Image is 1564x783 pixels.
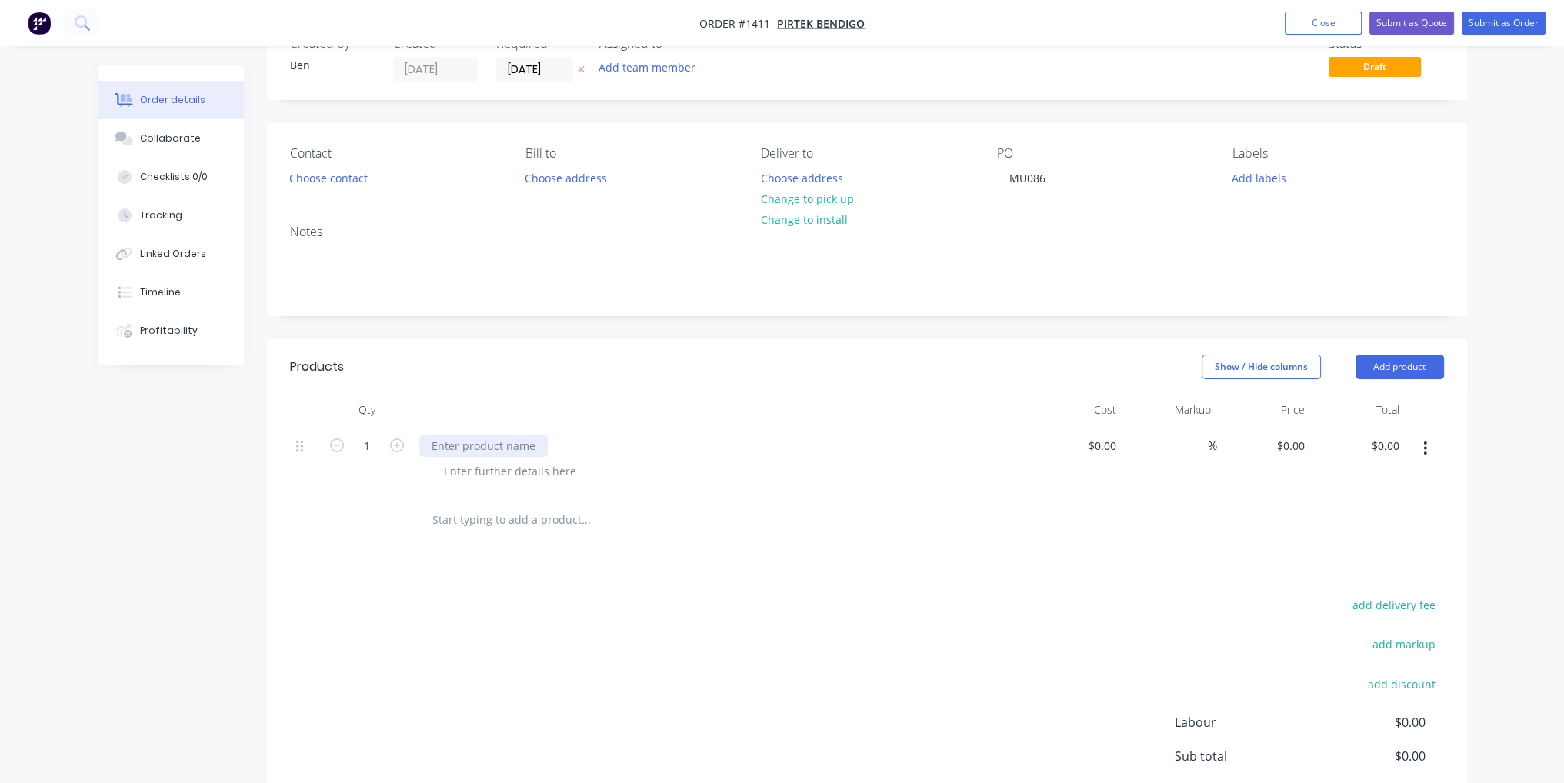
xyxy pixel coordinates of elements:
div: Order details [140,93,205,107]
div: Collaborate [140,132,201,145]
button: Linked Orders [98,235,244,273]
button: add delivery fee [1345,595,1444,615]
button: add markup [1365,634,1444,655]
img: Factory [28,12,51,35]
button: Choose contact [281,167,375,188]
a: Pirtek Bendigo [777,16,865,31]
div: Assigned to [599,36,753,51]
button: Collaborate [98,119,244,158]
button: Order details [98,81,244,119]
div: Labels [1232,146,1443,161]
button: Submit as Quote [1369,12,1454,35]
div: Contact [290,146,501,161]
div: Ben [290,57,375,73]
div: Price [1217,395,1312,425]
span: Order #1411 - [699,16,777,31]
span: $0.00 [1311,747,1425,765]
button: add discount [1360,673,1444,694]
span: Labour [1175,713,1312,731]
button: Close [1285,12,1362,35]
button: Checklists 0/0 [98,158,244,196]
button: Profitability [98,312,244,350]
div: Checklists 0/0 [140,170,208,184]
div: Bill to [525,146,736,161]
div: Tracking [140,208,182,222]
div: Deliver to [761,146,972,161]
button: Add team member [590,57,703,78]
span: Draft [1329,57,1421,76]
div: Notes [290,225,1444,239]
div: Total [1311,395,1406,425]
span: % [1208,437,1217,455]
input: Start typing to add a product... [432,505,739,535]
button: Submit as Order [1462,12,1546,35]
button: Tracking [98,196,244,235]
div: Qty [321,395,413,425]
div: Cost [1029,395,1123,425]
div: Created by [290,36,375,51]
button: Change to install [752,209,855,230]
div: Status [1329,36,1444,51]
div: Linked Orders [140,247,206,261]
button: Show / Hide columns [1202,355,1321,379]
button: Add product [1356,355,1444,379]
div: Profitability [140,324,198,338]
div: Timeline [140,285,181,299]
span: $0.00 [1311,713,1425,731]
div: Required [496,36,581,51]
div: Markup [1122,395,1217,425]
button: Add labels [1224,167,1295,188]
button: Timeline [98,273,244,312]
div: PO [997,146,1208,161]
button: Change to pick up [752,188,862,209]
div: Products [290,358,344,376]
div: MU086 [997,167,1058,189]
button: Choose address [752,167,851,188]
button: Add team member [599,57,704,78]
span: Sub total [1175,747,1312,765]
button: Choose address [517,167,615,188]
div: Created [393,36,478,51]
